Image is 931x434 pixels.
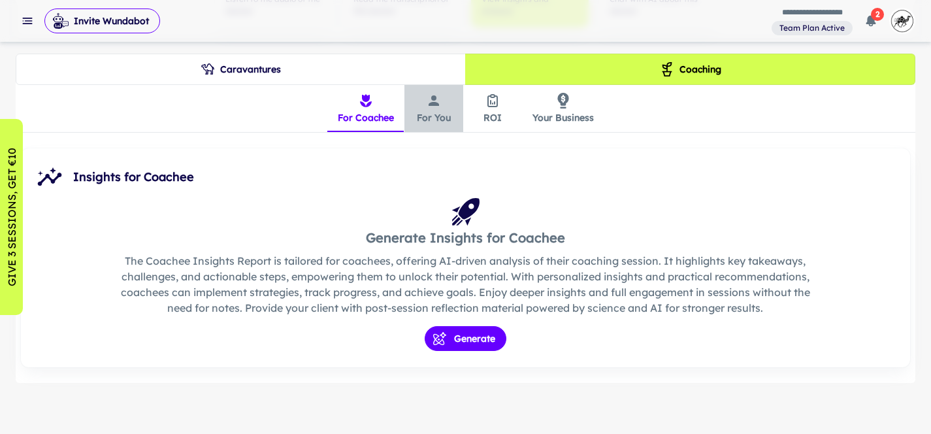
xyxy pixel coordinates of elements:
[44,8,160,33] button: Invite Wundabot
[772,21,853,34] span: View and manage your current plan and billing details.
[73,168,900,186] span: Insights for Coachee
[16,54,466,85] button: Caravantures
[16,54,915,85] div: theme selection
[463,85,522,132] button: ROI
[465,54,915,85] button: Coaching
[110,253,821,316] p: The Coachee Insights Report is tailored for coachees, offering AI-driven analysis of their coachi...
[404,85,463,132] button: For You
[327,85,604,132] div: insights tabs
[774,22,850,34] span: Team Plan Active
[44,8,160,34] span: Invite Wundabot to record a meeting
[110,228,821,248] h5: Generate Insights for Coachee
[871,8,884,21] span: 2
[889,8,915,34] img: photoURL
[327,85,404,132] button: For Coachee
[425,326,506,351] button: Generate
[4,148,20,286] p: GIVE 3 SESSIONS, GET €10
[772,20,853,36] a: View and manage your current plan and billing details.
[858,8,884,34] button: 2
[522,85,604,132] button: Your Business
